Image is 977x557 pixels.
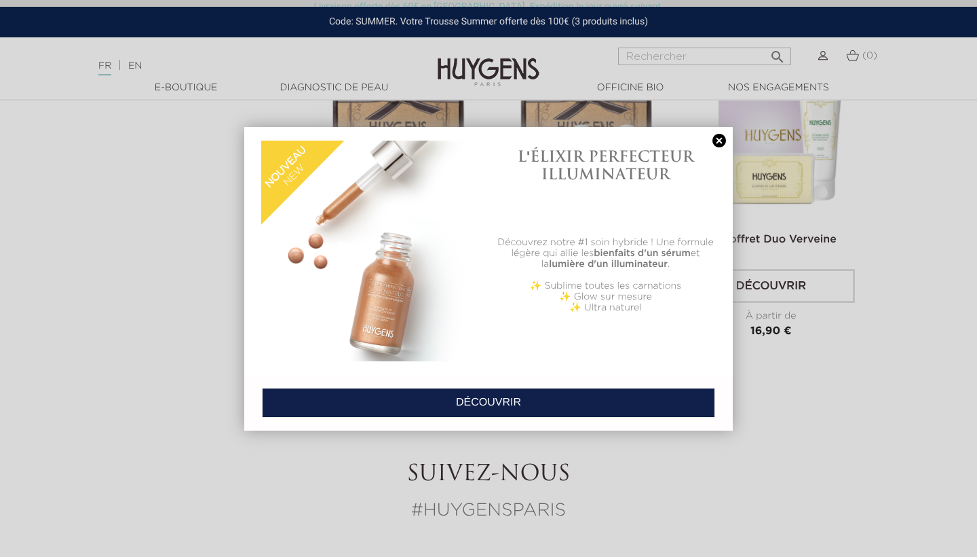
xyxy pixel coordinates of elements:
p: ✨ Ultra naturel [495,302,716,313]
p: ✨ Sublime toutes les carnations [495,281,716,291]
a: DÉCOUVRIR [262,388,715,418]
h1: L'ÉLIXIR PERFECTEUR ILLUMINATEUR [495,147,716,183]
b: lumière d'un illuminateur [549,259,668,269]
p: Découvrez notre #1 soin hybride ! Une formule légère qui allie les et la . [495,237,716,270]
b: bienfaits d'un sérum [594,249,691,258]
p: ✨ Glow sur mesure [495,291,716,302]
